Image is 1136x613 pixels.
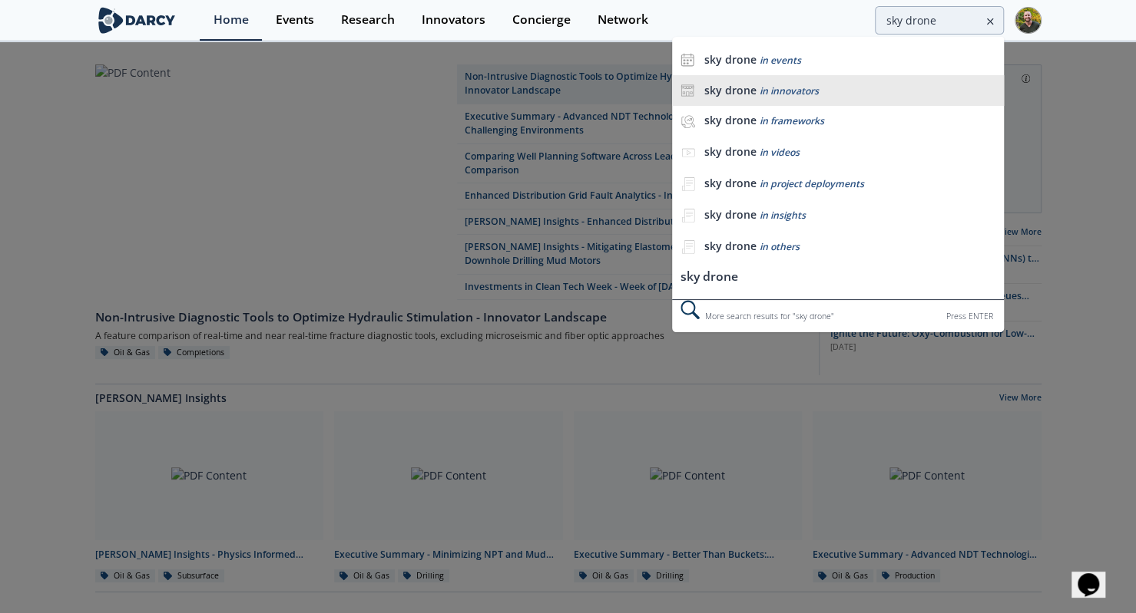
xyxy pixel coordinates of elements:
span: in frameworks [759,114,823,127]
input: Advanced Search [875,6,1004,35]
span: in insights [759,209,805,222]
b: sky drone [704,113,756,127]
b: sky drone [704,207,756,222]
span: in innovators [759,84,818,97]
div: Research [341,14,395,26]
div: Innovators [422,14,485,26]
div: Events [276,14,314,26]
span: in project deployments [759,177,863,190]
b: sky drone [704,52,756,67]
img: Profile [1015,7,1042,34]
div: Concierge [512,14,571,26]
img: icon [681,53,694,67]
div: Press ENTER [946,308,993,325]
div: Home [214,14,249,26]
span: in videos [759,146,799,159]
b: sky drone [704,83,756,97]
div: Network [598,14,648,26]
img: icon [681,84,694,97]
div: More search results for " sky drone " [672,299,1003,332]
b: sky drone [704,176,756,190]
li: sky drone [672,263,1003,292]
span: in others [759,240,799,253]
iframe: chat widget [1071,552,1121,598]
b: sky drone [704,239,756,253]
img: logo-wide.svg [95,7,179,34]
span: in events [759,54,800,67]
b: sky drone [704,144,756,159]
